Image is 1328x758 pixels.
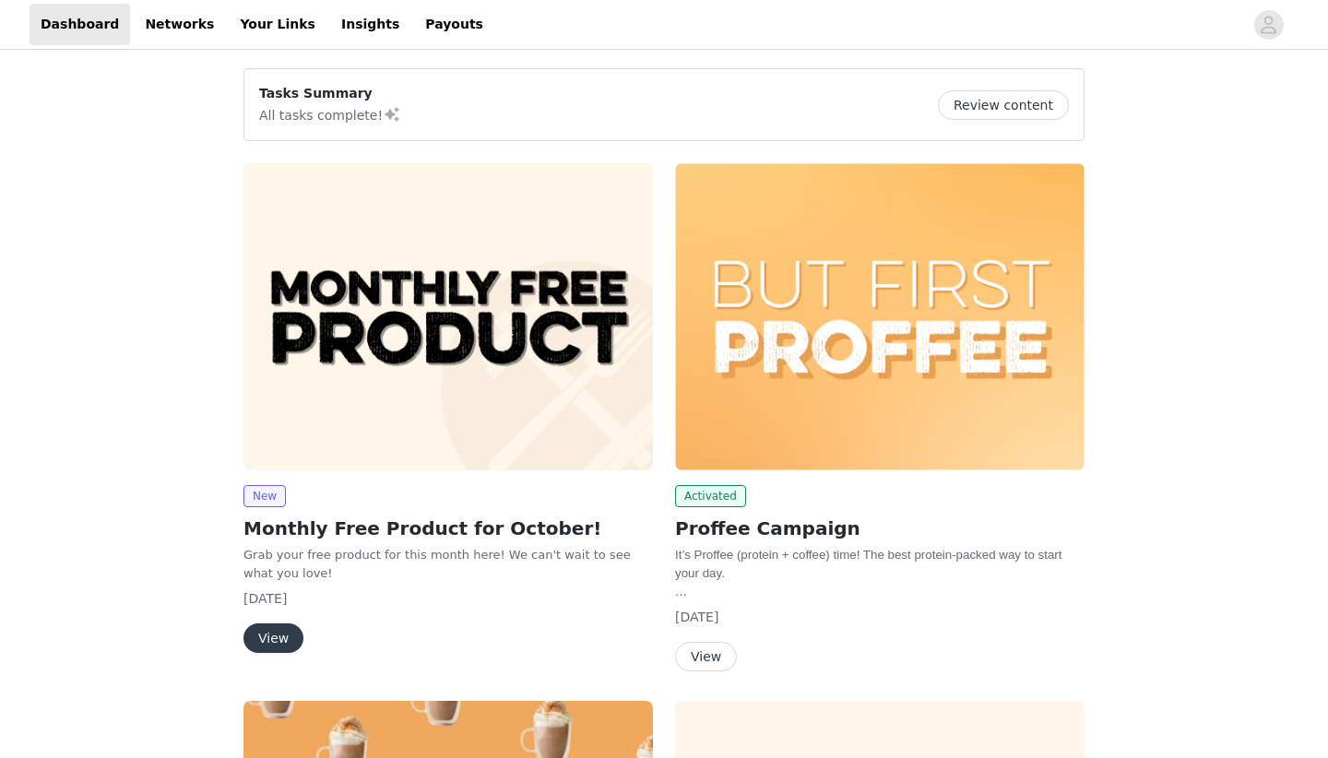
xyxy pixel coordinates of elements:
[229,4,326,45] a: Your Links
[243,623,303,653] button: View
[675,650,737,664] a: View
[243,546,653,582] p: Grab your free product for this month here! We can't wait to see what you love!
[259,103,401,125] p: All tasks complete!
[675,485,746,507] span: Activated
[243,515,653,542] h2: Monthly Free Product for October!
[938,90,1069,120] button: Review content
[30,4,130,45] a: Dashboard
[1260,10,1277,40] div: avatar
[675,548,1061,580] span: It’s Proffee (protein + coffee) time! The best protein-packed way to start your day.
[243,632,303,645] a: View
[330,4,410,45] a: Insights
[675,163,1085,470] img: Clean Simple Eats
[134,4,225,45] a: Networks
[243,163,653,470] img: Clean Simple Eats
[675,515,1085,542] h2: Proffee Campaign
[675,610,718,624] span: [DATE]
[259,84,401,103] p: Tasks Summary
[243,485,286,507] span: New
[243,591,287,606] span: [DATE]
[675,642,737,671] button: View
[414,4,494,45] a: Payouts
